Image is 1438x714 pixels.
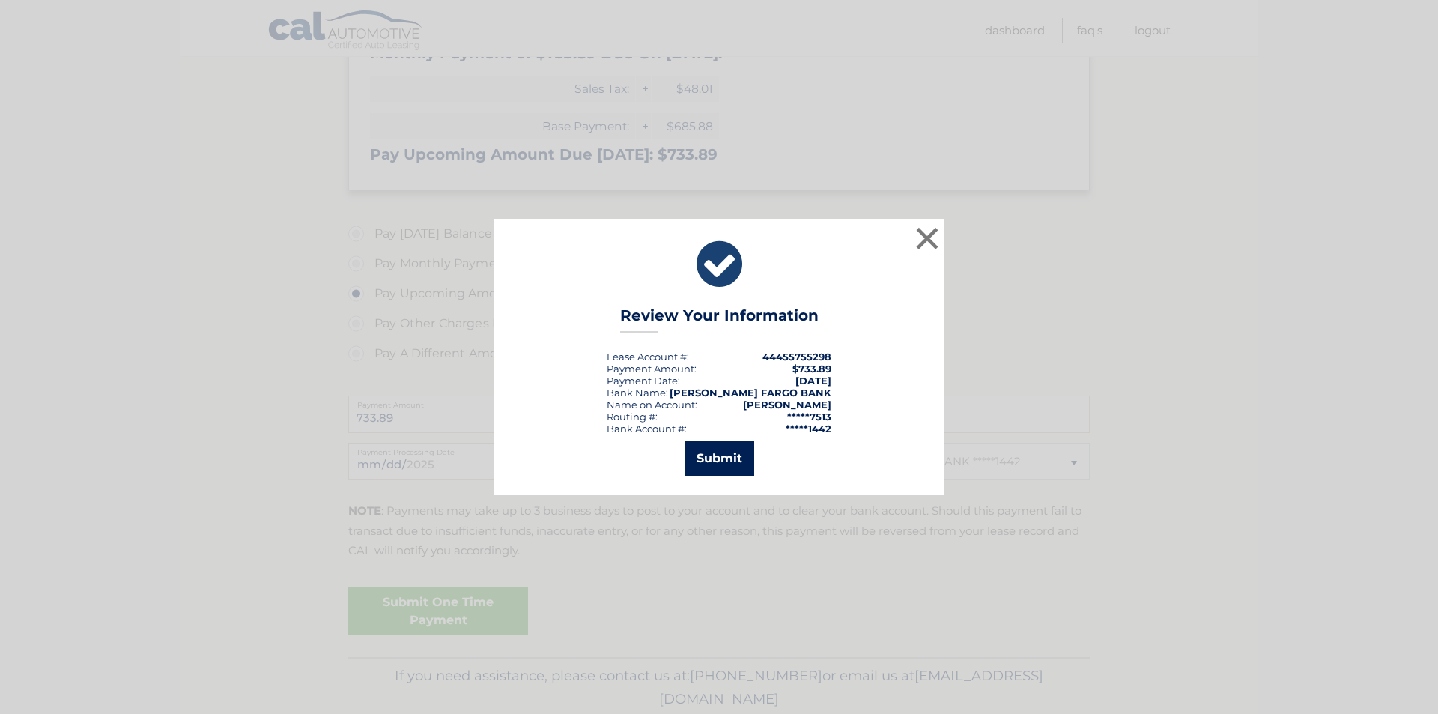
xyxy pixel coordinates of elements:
[607,423,687,435] div: Bank Account #:
[607,399,697,411] div: Name on Account:
[607,375,680,387] div: :
[743,399,831,411] strong: [PERSON_NAME]
[620,306,819,333] h3: Review Your Information
[607,411,658,423] div: Routing #:
[670,387,831,399] strong: [PERSON_NAME] FARGO BANK
[607,375,678,387] span: Payment Date
[607,387,668,399] div: Bank Name:
[607,351,689,363] div: Lease Account #:
[912,223,942,253] button: ×
[762,351,831,363] strong: 44455755298
[792,363,831,375] span: $733.89
[607,363,697,375] div: Payment Amount:
[795,375,831,387] span: [DATE]
[685,441,754,476] button: Submit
